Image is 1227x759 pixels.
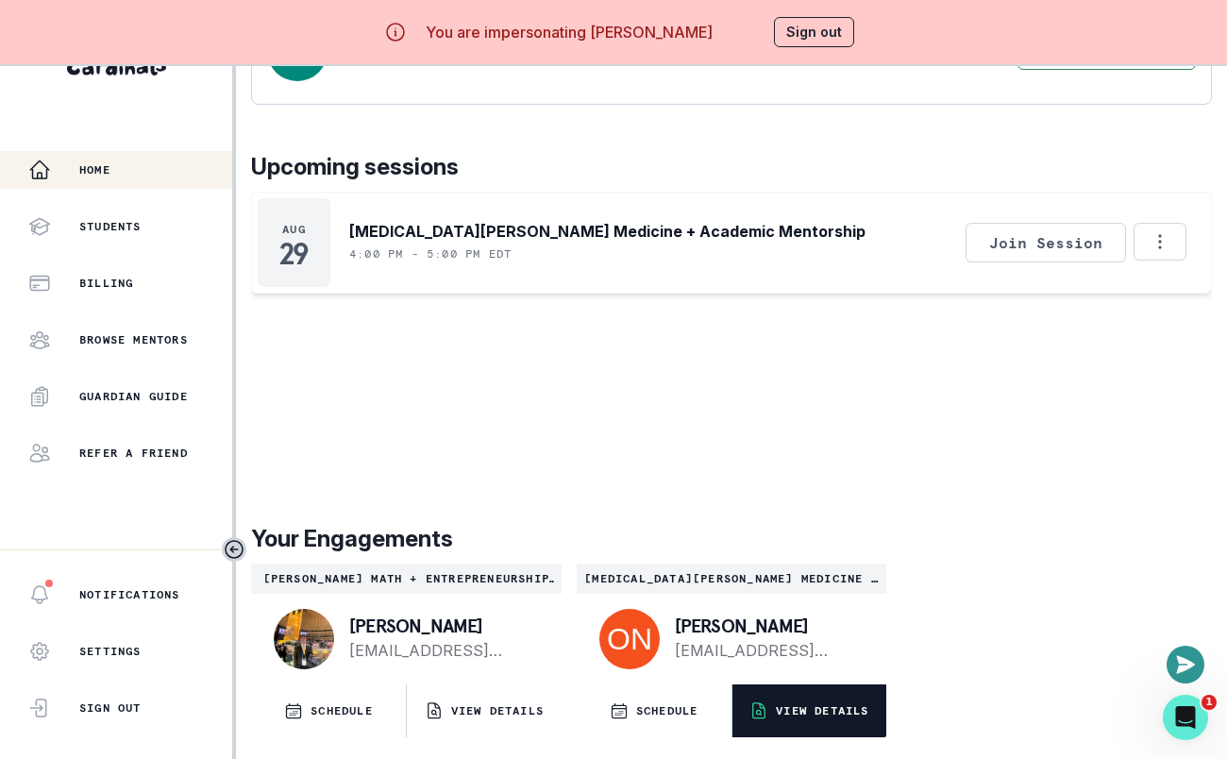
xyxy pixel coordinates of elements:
[732,684,887,737] button: VIEW DETAILS
[776,703,868,718] p: VIEW DETAILS
[599,609,660,669] img: svg
[577,684,731,737] button: SCHEDULE
[79,587,180,602] p: Notifications
[251,684,406,737] button: SCHEDULE
[79,162,110,177] p: Home
[451,703,544,718] p: VIEW DETAILS
[426,21,713,43] p: You are impersonating [PERSON_NAME]
[79,219,142,234] p: Students
[79,332,188,347] p: Browse Mentors
[1163,695,1208,740] iframe: Intercom live chat
[79,389,188,404] p: Guardian Guide
[774,17,854,47] button: Sign out
[1134,223,1186,261] button: Options
[251,522,1212,556] p: Your Engagements
[349,246,512,261] p: 4:00 PM - 5:00 PM EDT
[1167,646,1204,683] button: Open or close messaging widget
[251,150,1212,184] p: Upcoming sessions
[1202,695,1217,710] span: 1
[349,639,531,662] a: [EMAIL_ADDRESS][DOMAIN_NAME]
[79,700,142,716] p: Sign Out
[675,639,857,662] a: [EMAIL_ADDRESS][DOMAIN_NAME]
[636,703,698,718] p: SCHEDULE
[79,446,188,461] p: Refer a friend
[79,644,142,659] p: Settings
[407,684,562,737] button: VIEW DETAILS
[311,703,373,718] p: SCHEDULE
[966,223,1126,262] button: Join Session
[282,222,306,237] p: Aug
[259,571,554,586] p: [PERSON_NAME] Math + Entrepreneurship Mentorship
[349,220,866,243] p: [MEDICAL_DATA][PERSON_NAME] Medicine + Academic Mentorship
[279,245,309,263] p: 29
[584,571,880,586] p: [MEDICAL_DATA][PERSON_NAME] Medicine + Academic Mentorship
[79,276,133,291] p: Billing
[222,537,246,562] button: Toggle sidebar
[349,616,531,635] p: [PERSON_NAME]
[675,616,857,635] p: [PERSON_NAME]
